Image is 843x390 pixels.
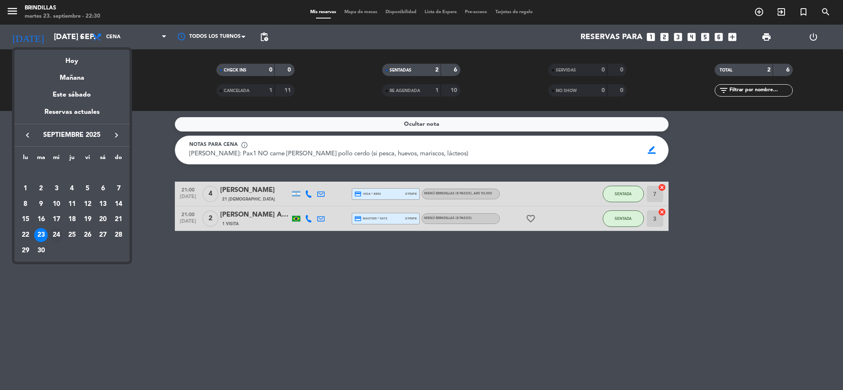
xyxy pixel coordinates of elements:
[64,153,80,166] th: jueves
[111,153,126,166] th: domingo
[34,197,48,211] div: 9
[18,181,33,196] td: 1 de septiembre de 2025
[18,166,126,181] td: SEP.
[111,227,126,243] td: 28 de septiembre de 2025
[14,67,130,83] div: Mañana
[95,212,111,228] td: 20 de septiembre de 2025
[64,212,80,228] td: 18 de septiembre de 2025
[34,244,48,258] div: 30
[111,130,121,140] i: keyboard_arrow_right
[14,107,130,124] div: Reservas actuales
[80,227,95,243] td: 26 de septiembre de 2025
[65,213,79,227] div: 18
[19,228,33,242] div: 22
[33,227,49,243] td: 23 de septiembre de 2025
[64,196,80,212] td: 11 de septiembre de 2025
[49,228,63,242] div: 24
[33,212,49,228] td: 16 de septiembre de 2025
[111,197,125,211] div: 14
[111,196,126,212] td: 14 de septiembre de 2025
[64,181,80,196] td: 4 de septiembre de 2025
[49,212,64,228] td: 17 de septiembre de 2025
[18,196,33,212] td: 8 de septiembre de 2025
[34,213,48,227] div: 16
[18,212,33,228] td: 15 de septiembre de 2025
[95,227,111,243] td: 27 de septiembre de 2025
[64,227,80,243] td: 25 de septiembre de 2025
[49,196,64,212] td: 10 de septiembre de 2025
[49,153,64,166] th: miércoles
[96,213,110,227] div: 20
[95,181,111,196] td: 6 de septiembre de 2025
[19,182,33,196] div: 1
[14,83,130,106] div: Este sábado
[49,181,64,196] td: 3 de septiembre de 2025
[65,182,79,196] div: 4
[80,181,95,196] td: 5 de septiembre de 2025
[35,130,109,141] span: septiembre 2025
[96,197,110,211] div: 13
[14,50,130,67] div: Hoy
[49,197,63,211] div: 10
[18,153,33,166] th: lunes
[49,182,63,196] div: 3
[19,197,33,211] div: 8
[20,130,35,141] button: keyboard_arrow_left
[81,228,95,242] div: 26
[95,153,111,166] th: sábado
[81,213,95,227] div: 19
[96,228,110,242] div: 27
[95,196,111,212] td: 13 de septiembre de 2025
[33,196,49,212] td: 9 de septiembre de 2025
[23,130,33,140] i: keyboard_arrow_left
[33,243,49,258] td: 30 de septiembre de 2025
[81,182,95,196] div: 5
[49,227,64,243] td: 24 de septiembre de 2025
[111,212,126,228] td: 21 de septiembre de 2025
[34,182,48,196] div: 2
[34,228,48,242] div: 23
[96,182,110,196] div: 6
[81,197,95,211] div: 12
[18,227,33,243] td: 22 de septiembre de 2025
[80,153,95,166] th: viernes
[65,228,79,242] div: 25
[18,243,33,258] td: 29 de septiembre de 2025
[33,181,49,196] td: 2 de septiembre de 2025
[111,213,125,227] div: 21
[109,130,124,141] button: keyboard_arrow_right
[111,181,126,196] td: 7 de septiembre de 2025
[19,213,33,227] div: 15
[111,182,125,196] div: 7
[80,212,95,228] td: 19 de septiembre de 2025
[49,213,63,227] div: 17
[19,244,33,258] div: 29
[80,196,95,212] td: 12 de septiembre de 2025
[33,153,49,166] th: martes
[65,197,79,211] div: 11
[111,228,125,242] div: 28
